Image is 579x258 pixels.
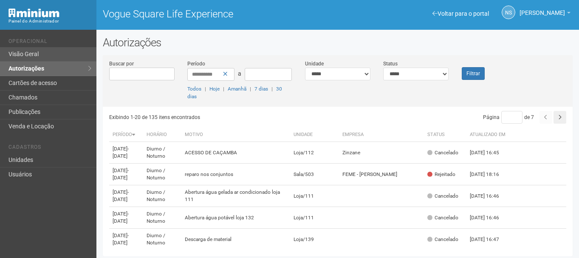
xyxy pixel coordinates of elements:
td: Loja/111 [290,185,339,207]
td: [DATE] 16:46 [466,185,513,207]
td: Sala/503 [290,164,339,185]
td: Diurno / Noturno [143,207,181,229]
a: Amanhã [228,86,246,92]
label: Status [383,60,398,68]
td: Diurno / Noturno [143,229,181,250]
th: Horário [143,128,181,142]
div: Painel do Administrador [8,17,90,25]
span: | [223,86,224,92]
td: [DATE] 16:47 [466,229,513,250]
td: Diurno / Noturno [143,164,181,185]
a: Todos [187,86,201,92]
li: Cadastros [8,144,90,153]
th: Status [424,128,466,142]
td: Diurno / Noturno [143,185,181,207]
div: Exibindo 1-20 de 135 itens encontrados [109,111,339,124]
td: Abertura água gelada ar condicionado loja 111 [181,185,290,207]
span: | [271,86,273,92]
button: Filtrar [462,67,485,80]
td: Descarga de material [181,229,290,250]
a: [PERSON_NAME] [520,11,571,17]
div: Cancelado [427,236,458,243]
a: NS [502,6,515,19]
td: [DATE] [109,142,143,164]
th: Atualizado em [466,128,513,142]
td: [DATE] 18:16 [466,164,513,185]
td: [DATE] [109,207,143,229]
span: Nicolle Silva [520,1,565,16]
h1: Vogue Square Life Experience [103,9,331,20]
img: Minium [8,9,59,17]
div: Rejeitado [427,171,455,178]
div: Cancelado [427,214,458,221]
label: Buscar por [109,60,134,68]
a: Hoje [209,86,220,92]
td: reparo nos conjuntos [181,164,290,185]
h2: Autorizações [103,36,573,49]
li: Operacional [8,38,90,47]
span: | [250,86,251,92]
td: Zinzane [339,142,424,164]
th: Período [109,128,143,142]
div: Cancelado [427,193,458,200]
td: Loja/111 [290,207,339,229]
td: Abertura água potável loja 132 [181,207,290,229]
td: [DATE] [109,185,143,207]
td: Diurno / Noturno [143,142,181,164]
span: | [205,86,206,92]
span: Página de 7 [483,114,534,120]
th: Unidade [290,128,339,142]
td: ACESSO DE CAÇAMBA [181,142,290,164]
a: Voltar para o portal [432,10,489,17]
td: Loja/139 [290,229,339,250]
th: Motivo [181,128,290,142]
td: [DATE] 16:46 [466,207,513,229]
label: Unidade [305,60,324,68]
td: FEME - [PERSON_NAME] [339,164,424,185]
td: [DATE] 16:45 [466,142,513,164]
span: a [238,70,241,77]
a: 7 dias [254,86,268,92]
th: Empresa [339,128,424,142]
label: Período [187,60,205,68]
td: [DATE] [109,229,143,250]
td: Loja/112 [290,142,339,164]
td: [DATE] [109,164,143,185]
div: Cancelado [427,149,458,156]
